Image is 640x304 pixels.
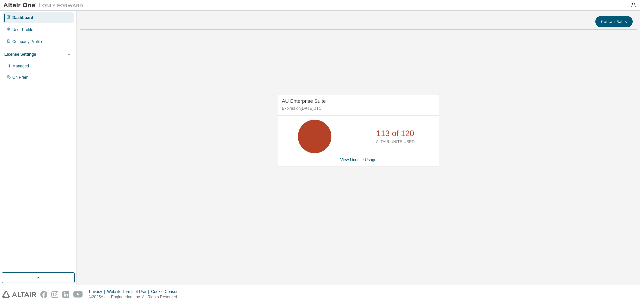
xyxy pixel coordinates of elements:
div: Website Terms of Use [107,289,151,294]
div: License Settings [4,52,36,57]
div: Privacy [89,289,107,294]
a: View License Usage [340,158,377,162]
p: 113 of 120 [376,128,414,139]
div: User Profile [12,27,33,32]
div: Managed [12,63,29,69]
div: On Prem [12,75,28,80]
img: youtube.svg [73,291,83,298]
img: facebook.svg [40,291,47,298]
img: Altair One [3,2,87,9]
button: Contact Sales [595,16,633,27]
div: Dashboard [12,15,33,20]
p: ALTAIR UNITS USED [376,139,415,145]
img: linkedin.svg [62,291,69,298]
span: AU Enterprise Suite [282,98,326,104]
div: Cookie Consent [151,289,183,294]
p: © 2025 Altair Engineering, Inc. All Rights Reserved. [89,294,184,300]
div: Company Profile [12,39,42,44]
img: altair_logo.svg [2,291,36,298]
p: Expires on [DATE] UTC [282,106,433,111]
img: instagram.svg [51,291,58,298]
